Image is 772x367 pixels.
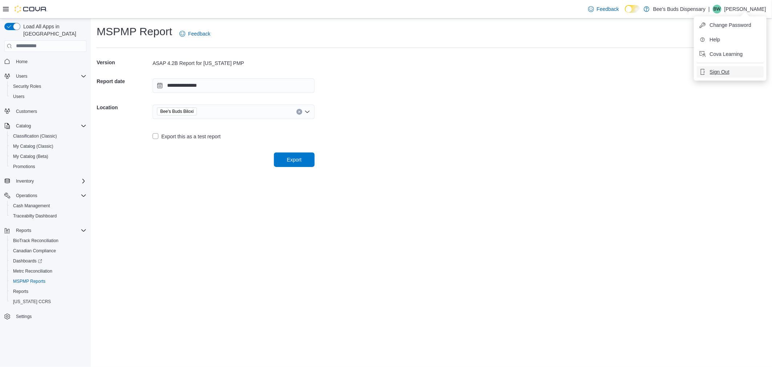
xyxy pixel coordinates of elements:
[710,50,743,58] span: Cova Learning
[724,5,766,13] p: [PERSON_NAME]
[10,297,54,306] a: [US_STATE] CCRS
[287,156,302,163] span: Export
[10,82,44,91] a: Security Roles
[13,299,51,305] span: [US_STATE] CCRS
[16,193,37,199] span: Operations
[13,57,86,66] span: Home
[10,162,38,171] a: Promotions
[710,36,720,43] span: Help
[16,178,34,184] span: Inventory
[10,246,59,255] a: Canadian Compliance
[13,191,86,200] span: Operations
[13,191,40,200] button: Operations
[10,201,53,210] a: Cash Management
[10,257,45,265] a: Dashboards
[16,109,37,114] span: Customers
[13,83,41,89] span: Security Roles
[708,5,710,13] p: |
[1,106,89,117] button: Customers
[7,141,89,151] button: My Catalog (Classic)
[7,286,89,297] button: Reports
[10,246,86,255] span: Canadian Compliance
[16,73,27,79] span: Users
[13,72,30,81] button: Users
[10,82,86,91] span: Security Roles
[13,164,35,170] span: Promotions
[585,2,622,16] a: Feedback
[697,66,764,78] button: Sign Out
[16,228,31,233] span: Reports
[7,256,89,266] a: Dashboards
[13,203,50,209] span: Cash Management
[13,107,40,116] a: Customers
[713,5,722,13] div: Bow Wilson
[97,55,151,70] h5: Version
[10,132,86,140] span: Classification (Classic)
[13,268,52,274] span: Metrc Reconciliation
[597,5,619,13] span: Feedback
[13,72,86,81] span: Users
[1,176,89,186] button: Inventory
[697,48,764,60] button: Cova Learning
[13,177,37,185] button: Inventory
[16,59,28,65] span: Home
[13,213,57,219] span: Traceabilty Dashboard
[1,56,89,67] button: Home
[153,78,315,93] input: Press the down key to open a popover containing a calendar.
[97,24,172,39] h1: MSPMP Report
[13,94,24,99] span: Users
[10,212,86,220] span: Traceabilty Dashboard
[13,154,48,159] span: My Catalog (Beta)
[10,297,86,306] span: Washington CCRS
[10,277,86,286] span: MSPMP Reports
[10,277,48,286] a: MSPMP Reports
[13,226,34,235] button: Reports
[10,236,86,245] span: BioTrack Reconciliation
[10,267,55,276] a: Metrc Reconciliation
[10,267,86,276] span: Metrc Reconciliation
[7,276,89,286] button: MSPMP Reports
[10,132,60,140] a: Classification (Classic)
[13,248,56,254] span: Canadian Compliance
[10,212,60,220] a: Traceabilty Dashboard
[10,142,86,151] span: My Catalog (Classic)
[13,57,31,66] a: Home
[13,238,58,244] span: BioTrack Reconciliation
[7,297,89,307] button: [US_STATE] CCRS
[304,109,310,115] button: Open list of options
[7,201,89,211] button: Cash Management
[710,21,751,29] span: Change Password
[160,108,194,115] span: Bee's Buds Biloxi
[10,152,51,161] a: My Catalog (Beta)
[10,152,86,161] span: My Catalog (Beta)
[13,289,28,294] span: Reports
[10,201,86,210] span: Cash Management
[1,191,89,201] button: Operations
[20,23,86,37] span: Load All Apps in [GEOGRAPHIC_DATA]
[153,60,315,67] div: ASAP 4.2B Report for [US_STATE] PMP
[7,266,89,276] button: Metrc Reconciliation
[625,5,640,13] input: Dark Mode
[153,132,221,141] label: Export this as a test report
[157,107,197,115] span: Bee's Buds Biloxi
[697,34,764,45] button: Help
[7,81,89,91] button: Security Roles
[1,311,89,322] button: Settings
[4,53,86,341] nav: Complex example
[13,177,86,185] span: Inventory
[7,236,89,246] button: BioTrack Reconciliation
[7,131,89,141] button: Classification (Classic)
[15,5,47,13] img: Cova
[16,123,31,129] span: Catalog
[10,287,31,296] a: Reports
[188,30,210,37] span: Feedback
[7,211,89,221] button: Traceabilty Dashboard
[13,107,86,116] span: Customers
[10,236,61,245] a: BioTrack Reconciliation
[13,122,34,130] button: Catalog
[714,5,720,13] span: BW
[13,143,53,149] span: My Catalog (Classic)
[1,121,89,131] button: Catalog
[97,100,151,115] h5: Location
